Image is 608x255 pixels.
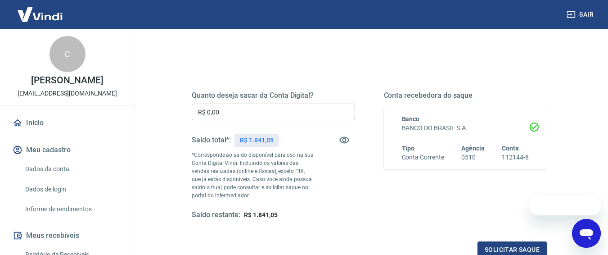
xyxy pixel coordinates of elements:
div: C [50,36,86,72]
h6: 0510 [461,153,485,162]
button: Meu cadastro [11,140,124,160]
img: Vindi [11,0,69,28]
h5: Saldo total*: [192,136,231,145]
a: Informe de rendimentos [22,200,124,219]
button: Meus recebíveis [11,226,124,246]
span: Tipo [402,145,415,152]
h5: Quanto deseja sacar da Conta Digital? [192,91,355,100]
p: [EMAIL_ADDRESS][DOMAIN_NAME] [18,89,117,98]
p: [PERSON_NAME] [31,76,103,85]
h6: Conta Corrente [402,153,444,162]
span: Conta [502,145,519,152]
a: Início [11,113,124,133]
a: Dados da conta [22,160,124,178]
iframe: Mensagem da empresa [529,196,601,215]
p: R$ 1.841,05 [240,136,273,145]
h6: 112144-8 [502,153,529,162]
span: Banco [402,115,420,123]
span: Agência [461,145,485,152]
iframe: Botão para abrir a janela de mensagens [572,219,601,248]
a: Dados de login [22,180,124,199]
h5: Saldo restante: [192,210,240,220]
h5: Conta recebedora do saque [384,91,547,100]
p: *Corresponde ao saldo disponível para uso na sua Conta Digital Vindi. Incluindo os valores das ve... [192,151,314,200]
h6: BANCO DO BRASIL S.A. [402,123,529,133]
button: Sair [565,6,597,23]
span: R$ 1.841,05 [244,211,277,219]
